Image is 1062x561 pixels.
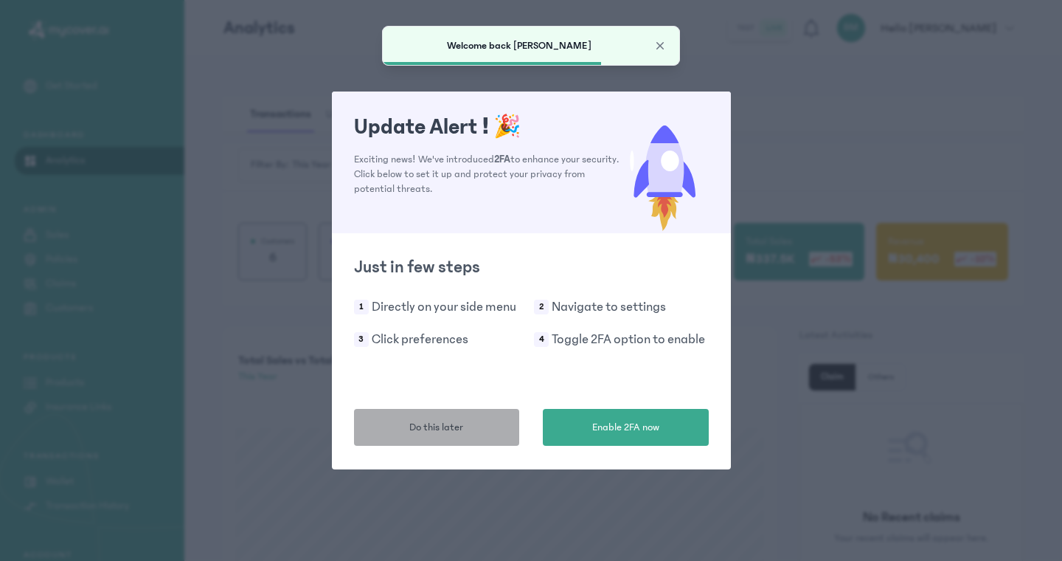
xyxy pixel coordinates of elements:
span: 1 [354,300,369,314]
button: Do this later [354,409,520,446]
h2: Just in few steps [354,255,709,279]
span: 2FA [494,154,510,165]
span: Do this later [409,420,463,436]
button: Close [653,38,667,53]
span: 2 [534,300,549,314]
p: Navigate to settings [552,297,666,317]
p: Exciting news! We've introduced to enhance your security. Click below to set it up and protect yo... [354,152,620,196]
h1: Update Alert ! [354,114,620,140]
span: Enable 2FA now [592,420,659,436]
p: Directly on your side menu [372,297,516,317]
p: Click preferences [372,329,468,350]
span: 4 [534,332,549,347]
button: Enable 2FA now [543,409,709,446]
p: Toggle 2FA option to enable [552,329,705,350]
span: 3 [354,332,369,347]
span: 🎉 [493,114,521,140]
span: Welcome back [PERSON_NAME] [447,40,591,52]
